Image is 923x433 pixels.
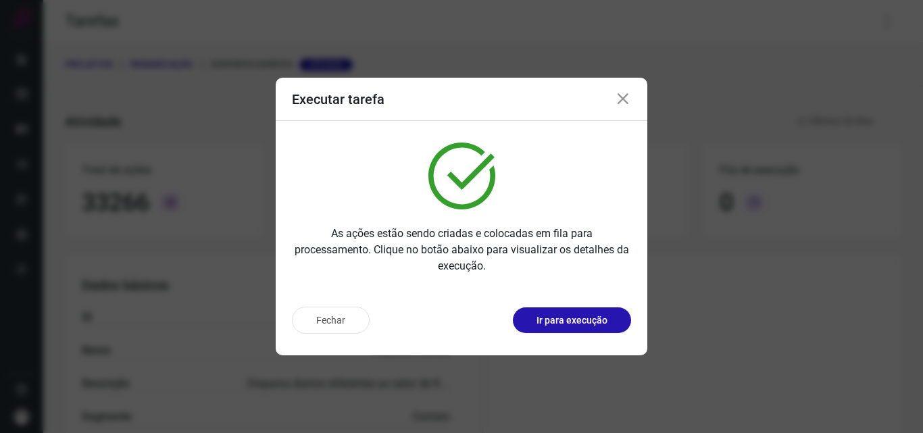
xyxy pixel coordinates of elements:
img: verified.svg [428,143,495,209]
p: As ações estão sendo criadas e colocadas em fila para processamento. Clique no botão abaixo para ... [292,226,631,274]
h3: Executar tarefa [292,91,384,107]
button: Fechar [292,307,370,334]
p: Ir para execução [537,313,607,328]
button: Ir para execução [513,307,631,333]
